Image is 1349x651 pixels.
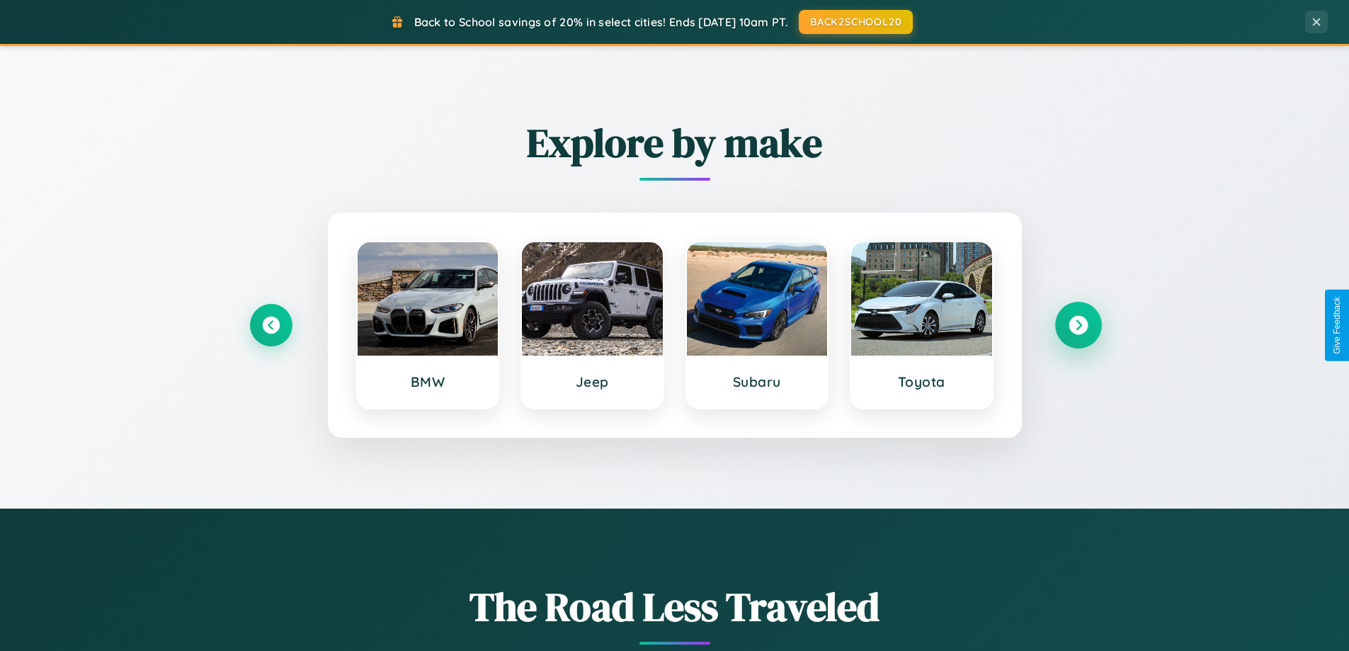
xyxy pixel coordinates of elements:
[250,579,1100,634] h1: The Road Less Traveled
[250,115,1100,170] h2: Explore by make
[536,373,649,390] h3: Jeep
[701,373,814,390] h3: Subaru
[865,373,978,390] h3: Toyota
[414,15,788,29] span: Back to School savings of 20% in select cities! Ends [DATE] 10am PT.
[372,373,484,390] h3: BMW
[1332,297,1342,354] div: Give Feedback
[799,10,913,34] button: BACK2SCHOOL20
